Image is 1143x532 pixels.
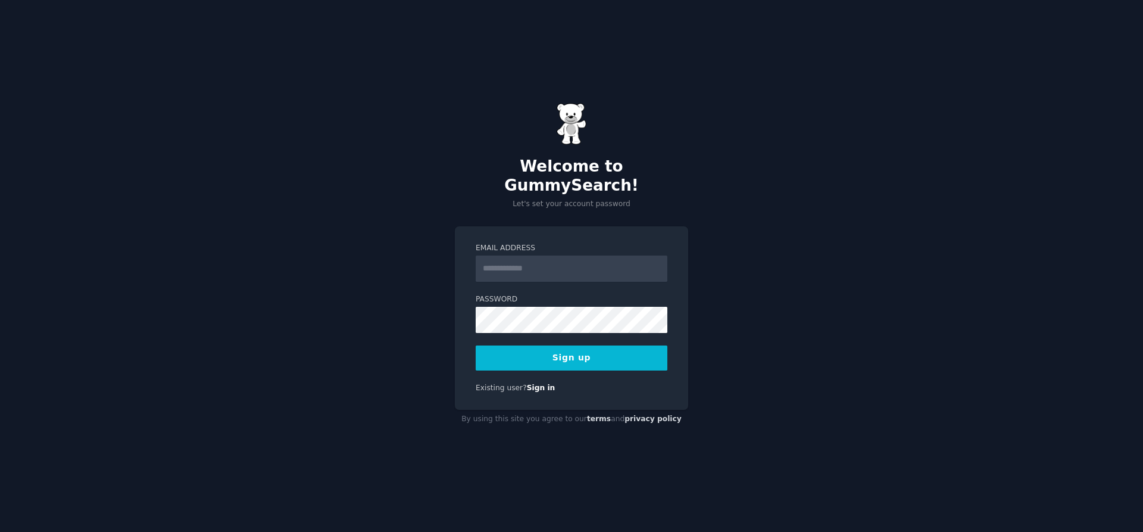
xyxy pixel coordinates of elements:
[476,346,667,371] button: Sign up
[476,243,667,254] label: Email Address
[476,294,667,305] label: Password
[455,410,688,429] div: By using this site you agree to our and
[455,199,688,210] p: Let's set your account password
[455,157,688,195] h2: Welcome to GummySearch!
[527,384,555,392] a: Sign in
[557,103,586,145] img: Gummy Bear
[624,415,682,423] a: privacy policy
[476,384,527,392] span: Existing user?
[587,415,611,423] a: terms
